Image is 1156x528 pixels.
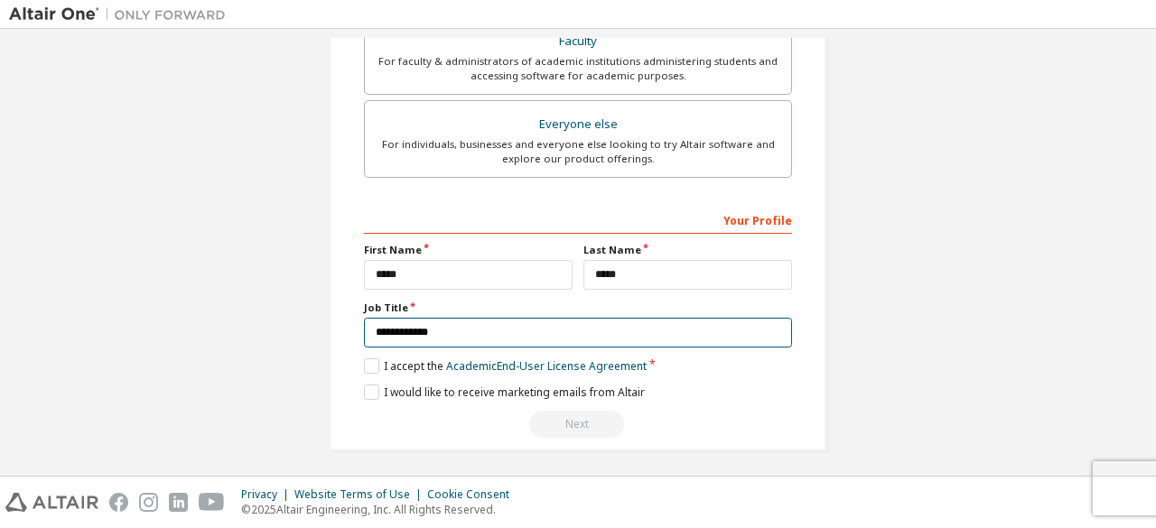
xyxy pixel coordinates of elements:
label: Last Name [583,243,792,257]
label: I accept the [364,358,647,374]
img: youtube.svg [199,493,225,512]
a: Academic End-User License Agreement [446,358,647,374]
label: First Name [364,243,573,257]
div: Read and acccept EULA to continue [364,411,792,438]
label: Job Title [364,301,792,315]
div: Faculty [376,29,780,54]
p: © 2025 Altair Engineering, Inc. All Rights Reserved. [241,502,520,517]
img: linkedin.svg [169,493,188,512]
div: Everyone else [376,112,780,137]
label: I would like to receive marketing emails from Altair [364,384,645,400]
img: instagram.svg [139,493,158,512]
img: altair_logo.svg [5,493,98,512]
img: Altair One [9,5,235,23]
div: For faculty & administrators of academic institutions administering students and accessing softwa... [376,54,780,83]
div: Your Profile [364,205,792,234]
div: Privacy [241,487,294,502]
img: facebook.svg [109,493,128,512]
div: Website Terms of Use [294,487,427,502]
div: For individuals, businesses and everyone else looking to try Altair software and explore our prod... [376,137,780,166]
div: Cookie Consent [427,487,520,502]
